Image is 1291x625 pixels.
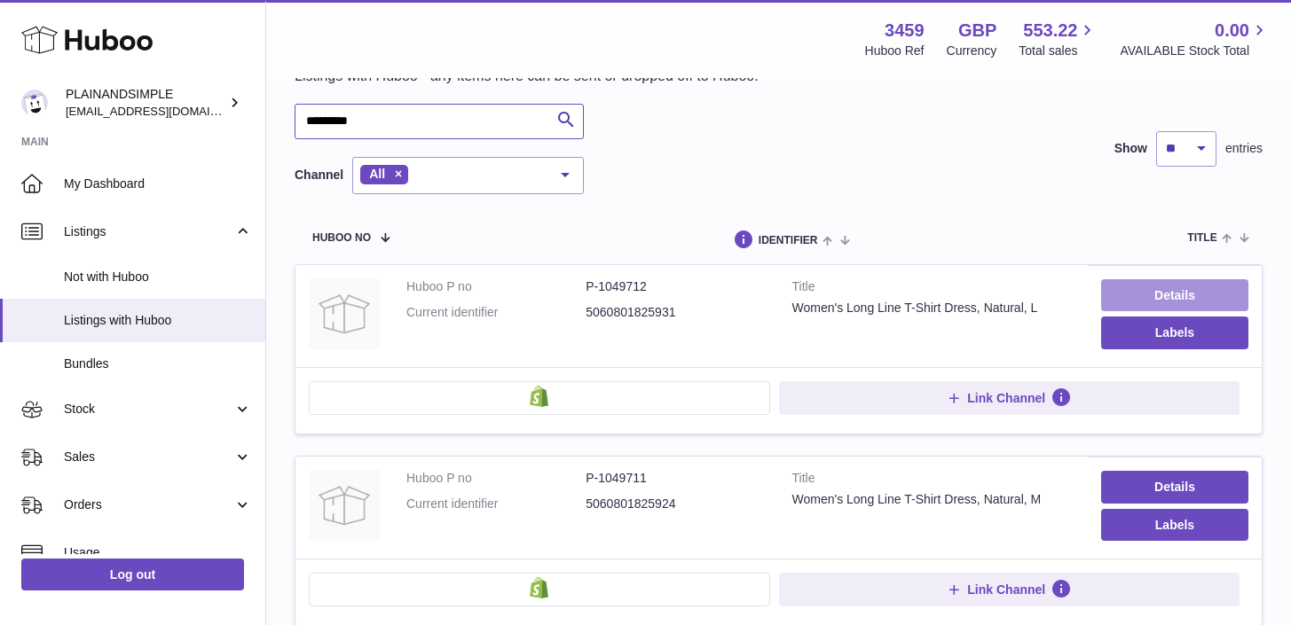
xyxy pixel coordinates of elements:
dt: Huboo P no [406,470,586,487]
button: Link Channel [779,573,1240,606]
span: Listings with Huboo [64,312,252,329]
dd: 5060801825924 [586,496,765,512]
span: Listings [64,223,233,240]
label: Show [1114,140,1147,157]
dt: Current identifier [406,304,586,321]
dt: Huboo P no [406,278,586,295]
div: Women's Long Line T-Shirt Dress, Natural, M [792,491,1075,508]
img: shopify-small.png [530,577,548,598]
a: 553.22 Total sales [1019,19,1098,59]
dd: 5060801825931 [586,304,765,321]
span: Link Channel [967,582,1045,598]
span: 553.22 [1023,19,1077,43]
label: Channel [295,167,343,184]
span: Orders [64,496,233,513]
a: Log out [21,559,244,590]
a: 0.00 AVAILABLE Stock Total [1120,19,1270,59]
dt: Current identifier [406,496,586,512]
span: Huboo no [312,232,371,244]
span: Not with Huboo [64,269,252,285]
span: Bundles [64,355,252,372]
span: Usage [64,544,252,561]
img: shopify-small.png [530,386,548,407]
div: PLAINANDSIMPLE [66,86,225,120]
dd: P-1049712 [586,278,765,295]
div: Currency [947,43,997,59]
a: Details [1101,279,1248,311]
div: Huboo Ref [865,43,925,59]
button: Labels [1101,509,1248,541]
span: 0.00 [1215,19,1249,43]
strong: Title [792,278,1075,300]
span: identifier [759,235,818,246]
span: entries [1225,140,1263,157]
dd: P-1049711 [586,470,765,487]
strong: Title [792,470,1075,491]
span: [EMAIL_ADDRESS][DOMAIN_NAME] [66,104,261,118]
button: Link Channel [779,381,1240,415]
span: title [1187,232,1216,244]
strong: 3459 [885,19,925,43]
span: Link Channel [967,390,1045,406]
a: Details [1101,471,1248,503]
button: Labels [1101,316,1248,348]
span: All [369,167,385,181]
span: My Dashboard [64,176,252,192]
span: AVAILABLE Stock Total [1120,43,1270,59]
img: Women's Long Line T-Shirt Dress, Natural, M [309,470,380,541]
img: duco@plainandsimple.com [21,90,48,116]
strong: GBP [958,19,996,43]
span: Sales [64,449,233,465]
span: Stock [64,401,233,418]
img: Women's Long Line T-Shirt Dress, Natural, L [309,278,380,349]
div: Women's Long Line T-Shirt Dress, Natural, L [792,300,1075,316]
span: Total sales [1019,43,1098,59]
